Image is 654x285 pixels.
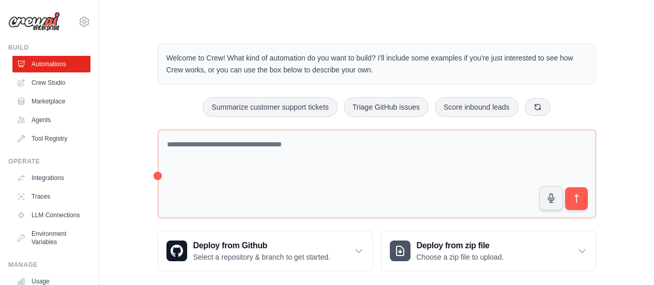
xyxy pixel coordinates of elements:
[12,112,90,128] a: Agents
[12,226,90,250] a: Environment Variables
[8,43,90,52] div: Build
[8,157,90,166] div: Operate
[417,239,504,252] h3: Deploy from zip file
[12,188,90,205] a: Traces
[12,207,90,223] a: LLM Connections
[203,97,337,117] button: Summarize customer support tickets
[12,74,90,91] a: Crew Studio
[193,239,330,252] h3: Deploy from Github
[12,170,90,186] a: Integrations
[12,130,90,147] a: Tool Registry
[8,12,60,32] img: Logo
[12,93,90,110] a: Marketplace
[435,97,519,117] button: Score inbound leads
[344,97,429,117] button: Triage GitHub issues
[8,261,90,269] div: Manage
[417,252,504,262] p: Choose a zip file to upload.
[193,252,330,262] p: Select a repository & branch to get started.
[12,56,90,72] a: Automations
[166,52,587,76] p: Welcome to Crew! What kind of automation do you want to build? I'll include some examples if you'...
